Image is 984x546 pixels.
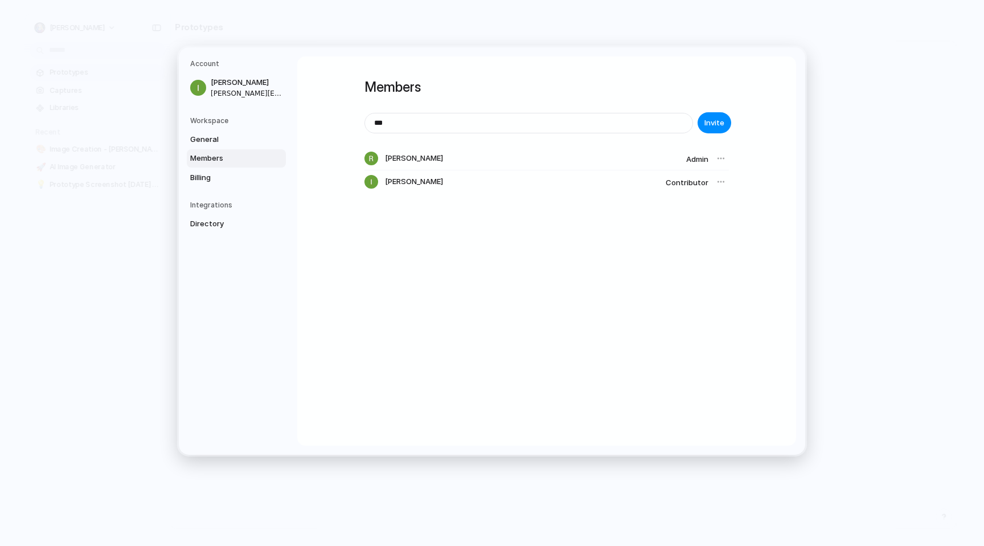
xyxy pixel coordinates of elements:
[190,153,263,164] span: Members
[190,134,263,145] span: General
[190,59,286,69] h5: Account
[666,178,708,187] span: Contributor
[364,77,729,97] h1: Members
[698,112,731,133] button: Invite
[187,149,286,168] a: Members
[187,131,286,149] a: General
[190,200,286,210] h5: Integrations
[211,77,284,88] span: [PERSON_NAME]
[187,74,286,102] a: [PERSON_NAME][PERSON_NAME][EMAIL_ADDRESS][PERSON_NAME]
[190,116,286,126] h5: Workspace
[190,172,263,184] span: Billing
[686,154,708,164] span: Admin
[385,176,443,188] span: [PERSON_NAME]
[190,218,263,230] span: Directory
[187,215,286,233] a: Directory
[704,117,724,129] span: Invite
[211,88,284,99] span: [PERSON_NAME][EMAIL_ADDRESS][PERSON_NAME]
[385,153,443,164] span: [PERSON_NAME]
[187,169,286,187] a: Billing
